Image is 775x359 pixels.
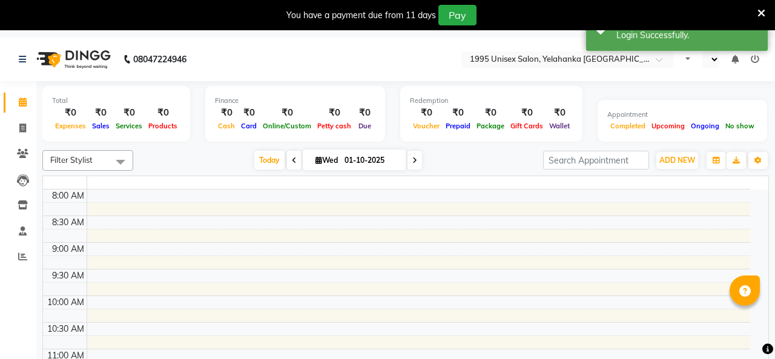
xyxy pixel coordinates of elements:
[341,151,401,170] input: 2025-10-01
[238,122,260,130] span: Card
[31,42,114,76] img: logo
[215,122,238,130] span: Cash
[50,243,87,255] div: 9:00 AM
[286,9,436,22] div: You have a payment due from 11 days
[133,42,186,76] b: 08047224946
[546,106,573,120] div: ₹0
[438,5,477,25] button: Pay
[215,106,238,120] div: ₹0
[145,106,180,120] div: ₹0
[473,106,507,120] div: ₹0
[52,106,89,120] div: ₹0
[473,122,507,130] span: Package
[543,151,649,170] input: Search Appointment
[50,269,87,282] div: 9:30 AM
[607,122,648,130] span: Completed
[443,106,473,120] div: ₹0
[312,156,341,165] span: Wed
[113,122,145,130] span: Services
[354,106,375,120] div: ₹0
[659,156,695,165] span: ADD NEW
[50,189,87,202] div: 8:00 AM
[50,155,93,165] span: Filter Stylist
[89,122,113,130] span: Sales
[410,122,443,130] span: Voucher
[52,96,180,106] div: Total
[314,122,354,130] span: Petty cash
[410,106,443,120] div: ₹0
[443,122,473,130] span: Prepaid
[688,122,722,130] span: Ongoing
[607,110,757,120] div: Appointment
[45,296,87,309] div: 10:00 AM
[145,122,180,130] span: Products
[254,151,285,170] span: Today
[722,122,757,130] span: No show
[45,323,87,335] div: 10:30 AM
[546,122,573,130] span: Wallet
[52,122,89,130] span: Expenses
[50,216,87,229] div: 8:30 AM
[238,106,260,120] div: ₹0
[616,29,759,42] div: Login Successfully.
[113,106,145,120] div: ₹0
[507,122,546,130] span: Gift Cards
[314,106,354,120] div: ₹0
[656,152,698,169] button: ADD NEW
[89,106,113,120] div: ₹0
[648,122,688,130] span: Upcoming
[260,122,314,130] span: Online/Custom
[507,106,546,120] div: ₹0
[410,96,573,106] div: Redemption
[260,106,314,120] div: ₹0
[355,122,374,130] span: Due
[215,96,375,106] div: Finance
